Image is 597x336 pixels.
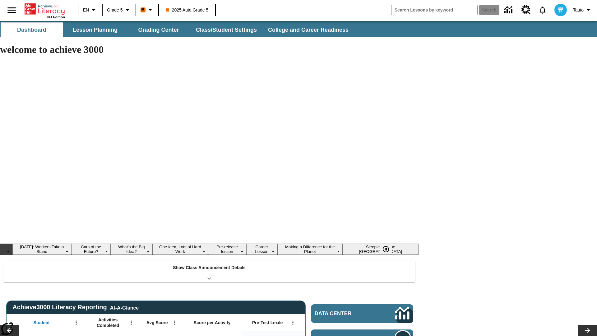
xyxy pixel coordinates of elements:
button: Open Menu [72,318,81,327]
span: Pre-Test Lexile [252,320,283,325]
div: Pause [380,244,398,255]
button: Pause [380,244,392,255]
p: Show Class Announcement Details [173,264,246,271]
button: Slide 2 Cars of the Future? [71,244,110,255]
a: Data Center [501,2,518,19]
a: Notifications [535,2,551,18]
button: Boost Class color is orange. Change class color [138,4,156,16]
a: Resource Center, Will open in new tab [518,2,535,18]
span: B [141,6,145,14]
span: Student [34,320,50,325]
span: Avg Score [146,320,168,325]
button: Lesson Planning [64,22,126,37]
button: Open Menu [127,318,136,327]
button: Lesson carousel, Next [578,325,597,336]
div: At-A-Glance [110,304,139,311]
a: Home [25,3,65,15]
button: Slide 6 Career Lesson [246,244,277,255]
span: EN [83,7,89,13]
button: Slide 7 Making a Difference for the Planet [277,244,343,255]
span: 2025 Auto Grade 5 [166,7,209,13]
button: Select a new avatar [551,2,571,18]
input: search field [391,5,477,15]
div: Show Class Announcement Details [3,261,415,282]
span: Tauto [573,7,584,13]
button: Slide 4 One Idea, Lots of Hard Work [152,244,208,255]
button: Slide 5 Pre-release lesson [208,244,246,255]
span: NJ Edition [47,15,65,19]
span: Activities Completed [87,317,128,328]
button: College and Career Readiness [263,22,354,37]
button: Grading Center [127,22,190,37]
a: Data Center [311,304,413,323]
button: Open Menu [170,318,179,327]
button: Slide 1 Labor Day: Workers Take a Stand [12,244,71,255]
button: Language: EN, Select a language [80,4,100,16]
span: Score per Activity [194,320,231,325]
button: Open side menu [2,1,21,19]
button: Open Menu [288,318,298,327]
button: Grade: Grade 5, Select a grade [104,4,134,16]
button: Slide 8 Sleepless in the Animal Kingdom [343,244,419,255]
button: Dashboard [1,22,63,37]
img: avatar image [554,4,567,16]
span: Grade 5 [107,7,123,13]
button: Profile/Settings [571,4,595,16]
span: Achieve3000 Literacy Reporting [12,304,139,311]
div: Home [25,2,65,19]
button: Slide 3 What's the Big Idea? [111,244,152,255]
span: Data Center [315,310,373,317]
button: Class/Student Settings [191,22,262,37]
